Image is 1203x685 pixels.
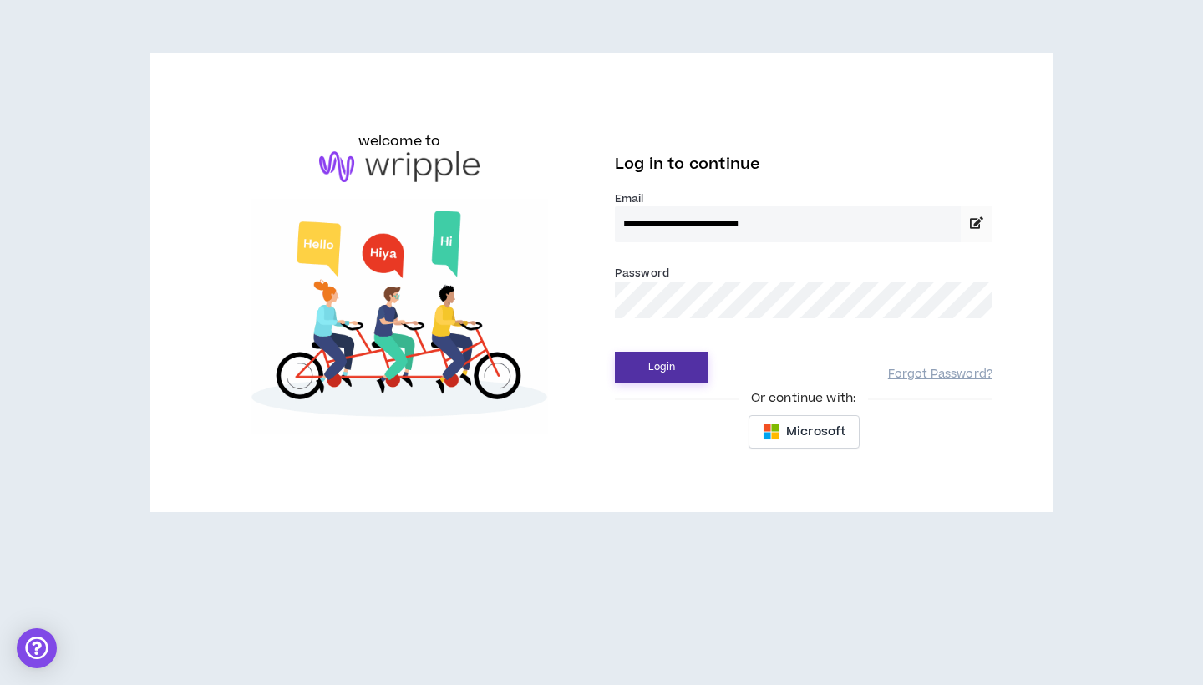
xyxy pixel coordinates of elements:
[319,151,480,183] img: logo-brand.png
[358,131,441,151] h6: welcome to
[615,154,760,175] span: Log in to continue
[739,389,868,408] span: Or continue with:
[786,423,845,441] span: Microsoft
[615,352,708,383] button: Login
[211,199,588,434] img: Welcome to Wripple
[888,367,992,383] a: Forgot Password?
[615,191,992,206] label: Email
[749,415,860,449] button: Microsoft
[615,266,669,281] label: Password
[17,628,57,668] div: Open Intercom Messenger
